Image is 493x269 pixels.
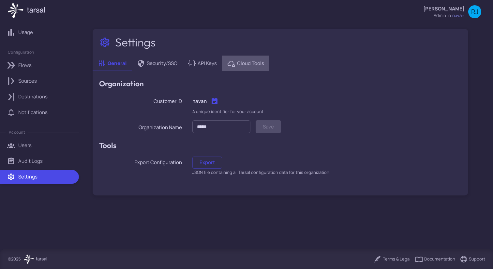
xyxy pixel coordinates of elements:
span: General [108,60,127,67]
span: JSON file containing all Tarsal configuration data for this organization. [192,169,330,175]
span: Organization Name [139,124,182,131]
p: Usage [18,29,33,36]
span: Export Configuration [134,159,182,166]
button: Click to copy to clipboard [208,95,221,108]
button: [PERSON_NAME]admininnavanRJ [419,3,485,21]
span: RJ [471,8,478,15]
span: A unique identifier for your account. [192,109,264,114]
button: Export [192,157,222,169]
p: Audit Logs [18,158,43,165]
p: Settings [18,173,37,180]
p: © 2025 [8,256,21,262]
p: [PERSON_NAME] [423,5,464,12]
p: Notifications [18,109,48,116]
p: Account [9,129,25,135]
h4: Tools [99,140,462,151]
span: navan [452,12,464,19]
p: Sources [18,77,37,85]
a: Support [460,255,485,263]
p: Destinations [18,93,48,100]
button: Save [256,120,281,133]
p: Configuration [8,49,34,55]
span: in [447,12,451,19]
h2: Settings [115,35,157,49]
span: Customer ID [154,98,182,105]
p: Users [18,142,32,149]
div: navan [192,95,462,108]
span: Security/SSO [147,60,177,67]
a: Terms & Legal [374,255,411,263]
p: Flows [18,62,32,69]
a: Documentation [415,255,455,263]
span: API Keys [198,60,217,67]
h4: Organization [99,78,462,90]
div: admin [434,12,446,19]
span: Cloud Tools [237,60,264,67]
